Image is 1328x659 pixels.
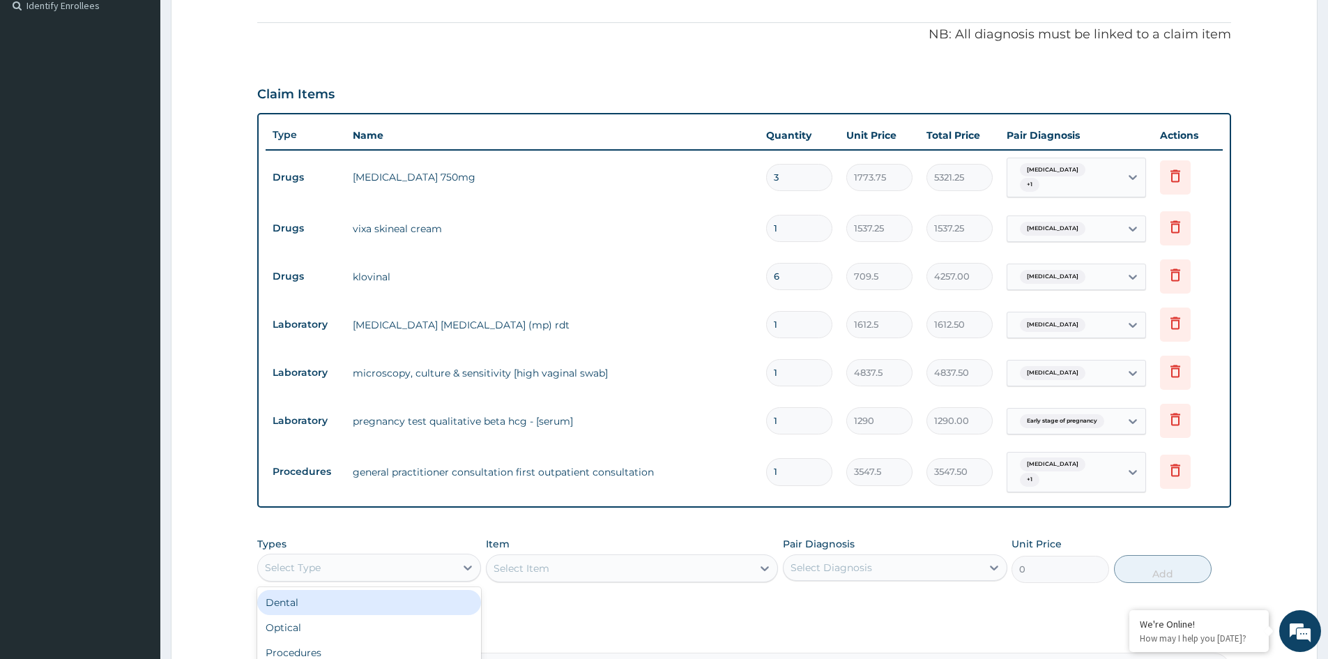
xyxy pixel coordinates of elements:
[257,633,1231,645] label: Comment
[81,176,192,317] span: We're online!
[783,537,855,551] label: Pair Diagnosis
[1020,414,1104,428] span: Early stage of pregnancy
[1020,457,1085,471] span: [MEDICAL_DATA]
[266,165,346,190] td: Drugs
[266,122,346,148] th: Type
[759,121,839,149] th: Quantity
[1153,121,1223,149] th: Actions
[346,263,759,291] td: klovinal
[1020,318,1085,332] span: [MEDICAL_DATA]
[1140,633,1258,644] p: How may I help you today?
[919,121,1000,149] th: Total Price
[1140,618,1258,630] div: We're Online!
[257,26,1231,44] p: NB: All diagnosis must be linked to a claim item
[346,215,759,243] td: vixa skineal cream
[266,312,346,338] td: Laboratory
[791,561,872,575] div: Select Diagnosis
[1000,121,1153,149] th: Pair Diagnosis
[1114,555,1212,583] button: Add
[1020,366,1085,380] span: [MEDICAL_DATA]
[346,359,759,387] td: microscopy, culture & sensitivity [high vaginal swab]
[1020,163,1085,177] span: [MEDICAL_DATA]
[1020,222,1085,236] span: [MEDICAL_DATA]
[266,215,346,241] td: Drugs
[72,78,234,96] div: Chat with us now
[1020,473,1039,487] span: + 1
[1012,537,1062,551] label: Unit Price
[266,264,346,289] td: Drugs
[346,311,759,339] td: [MEDICAL_DATA] [MEDICAL_DATA] (mp) rdt
[257,538,287,550] label: Types
[266,408,346,434] td: Laboratory
[257,590,481,615] div: Dental
[266,360,346,386] td: Laboratory
[257,87,335,103] h3: Claim Items
[229,7,262,40] div: Minimize live chat window
[346,407,759,435] td: pregnancy test qualitative beta hcg - [serum]
[346,458,759,486] td: general practitioner consultation first outpatient consultation
[1020,178,1039,192] span: + 1
[486,537,510,551] label: Item
[266,459,346,485] td: Procedures
[257,615,481,640] div: Optical
[26,70,56,105] img: d_794563401_company_1708531726252_794563401
[346,163,759,191] td: [MEDICAL_DATA] 750mg
[839,121,919,149] th: Unit Price
[346,121,759,149] th: Name
[1020,270,1085,284] span: [MEDICAL_DATA]
[7,381,266,430] textarea: Type your message and hit 'Enter'
[265,561,321,575] div: Select Type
